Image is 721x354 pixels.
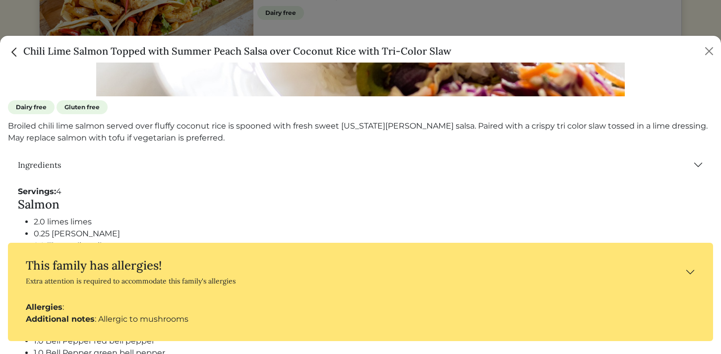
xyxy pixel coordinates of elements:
button: This family has allergies! Extra attention is required to accommodate this family's allergies [16,251,705,293]
strong: Allergies [26,302,62,312]
li: 2.0 limes limes [34,216,703,228]
h4: Salmon [18,198,703,212]
h5: Chili Lime Salmon Topped with Summer Peach Salsa over Coconut Rice with Tri-Color Slaw [8,44,451,59]
li: 2.0 Tbsps olive oil [34,240,703,252]
div: : Allergic to mushrooms [26,313,695,325]
div: Extra attention is required to accommodate this family's allergies [26,277,236,285]
div: 4 [18,186,703,198]
li: 0.25 [PERSON_NAME] [34,228,703,240]
a: Close [8,45,23,57]
button: Close [701,43,717,59]
strong: Servings: [18,187,56,196]
span: Gluten free [57,100,108,114]
h4: This family has allergies! [26,259,236,273]
button: Ingredients [8,152,713,178]
img: back_caret-0738dc900bf9763b5e5a40894073b948e17d9601fd527fca9689b06ce300169f.svg [8,46,21,59]
li: 1.0 Bell Pepper red bell pepper [34,335,703,347]
strong: Additional notes [26,314,95,324]
span: Dairy free [8,100,55,114]
div: : [26,301,695,313]
p: Broiled chili lime salmon served over fluffy coconut rice is spooned with fresh sweet [US_STATE][... [8,120,713,144]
